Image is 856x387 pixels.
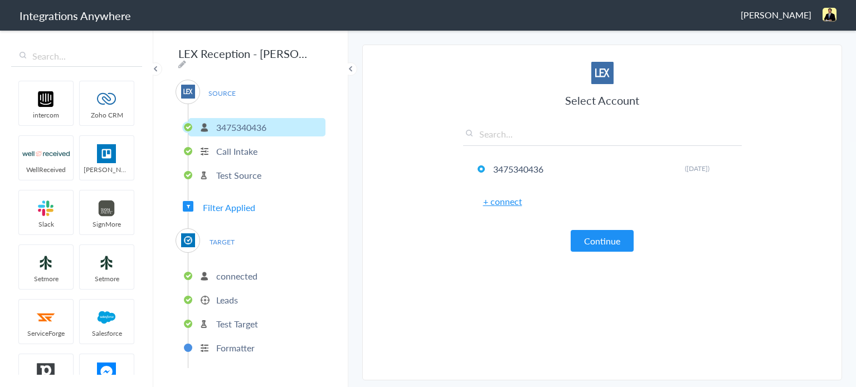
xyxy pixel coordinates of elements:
[823,8,836,22] img: 5dfc52d3-381e-4e13-abc6-019aa1d164fe.jpeg
[80,110,134,120] span: Zoho CRM
[216,293,238,306] p: Leads
[19,274,73,283] span: Setmore
[83,253,130,272] img: setmoreNew.jpg
[80,274,134,283] span: Setmore
[19,219,73,229] span: Slack
[571,230,634,252] button: Continue
[80,165,134,174] span: [PERSON_NAME]
[80,329,134,338] span: Salesforce
[483,195,522,208] a: + connect
[216,317,258,330] p: Test Target
[201,86,243,101] span: SOURCE
[20,8,131,23] h1: Integrations Anywhere
[463,92,742,108] h3: Select Account
[685,164,709,173] span: ([DATE])
[19,110,73,120] span: intercom
[11,46,142,67] input: Search...
[22,308,70,327] img: serviceforge-icon.png
[80,219,134,229] span: SignMore
[83,90,130,109] img: zoho-logo.svg
[741,8,811,21] span: [PERSON_NAME]
[19,329,73,338] span: ServiceForge
[216,270,257,282] p: connected
[216,121,266,134] p: 3475340436
[22,253,70,272] img: setmoreNew.jpg
[591,62,614,84] img: lex-app-logo.svg
[181,85,195,99] img: lex-app-logo.svg
[83,144,130,163] img: trello.png
[22,144,70,163] img: wr-logo.svg
[83,199,130,218] img: signmore-logo.png
[83,308,130,327] img: salesforce-logo.svg
[203,201,255,214] span: Filter Applied
[201,234,243,249] span: TARGET
[216,145,257,158] p: Call Intake
[22,199,70,218] img: slack-logo.svg
[83,362,130,381] img: FBM.png
[22,90,70,109] img: intercom-logo.svg
[22,362,70,381] img: pipedrive.png
[463,128,742,146] input: Search...
[181,233,195,247] img: Clio.jpg
[216,169,261,182] p: Test Source
[19,165,73,174] span: WellReceived
[216,341,255,354] p: Formatter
